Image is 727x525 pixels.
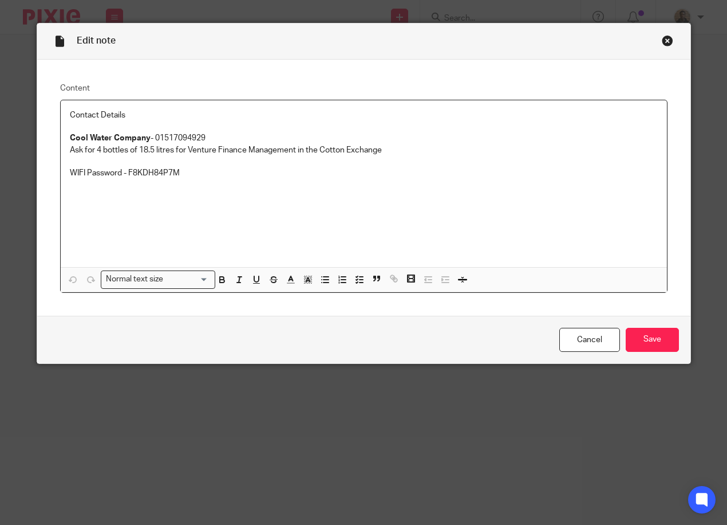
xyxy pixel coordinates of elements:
[70,132,658,144] p: - 01517094929
[60,83,667,94] label: Content
[70,144,658,156] p: Ask for 4 bottles of 18.5 litres for Venture Finance Management in the Cotton Exchange
[70,167,658,179] p: WIFI Password - F8KDH84P7M
[77,36,116,45] span: Edit note
[167,273,208,285] input: Search for option
[70,134,151,142] strong: Cool Water Company
[626,328,679,352] input: Save
[559,328,620,352] a: Cancel
[104,273,166,285] span: Normal text size
[70,109,658,121] p: Contact Details
[101,271,215,288] div: Search for option
[662,35,673,46] div: Close this dialog window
